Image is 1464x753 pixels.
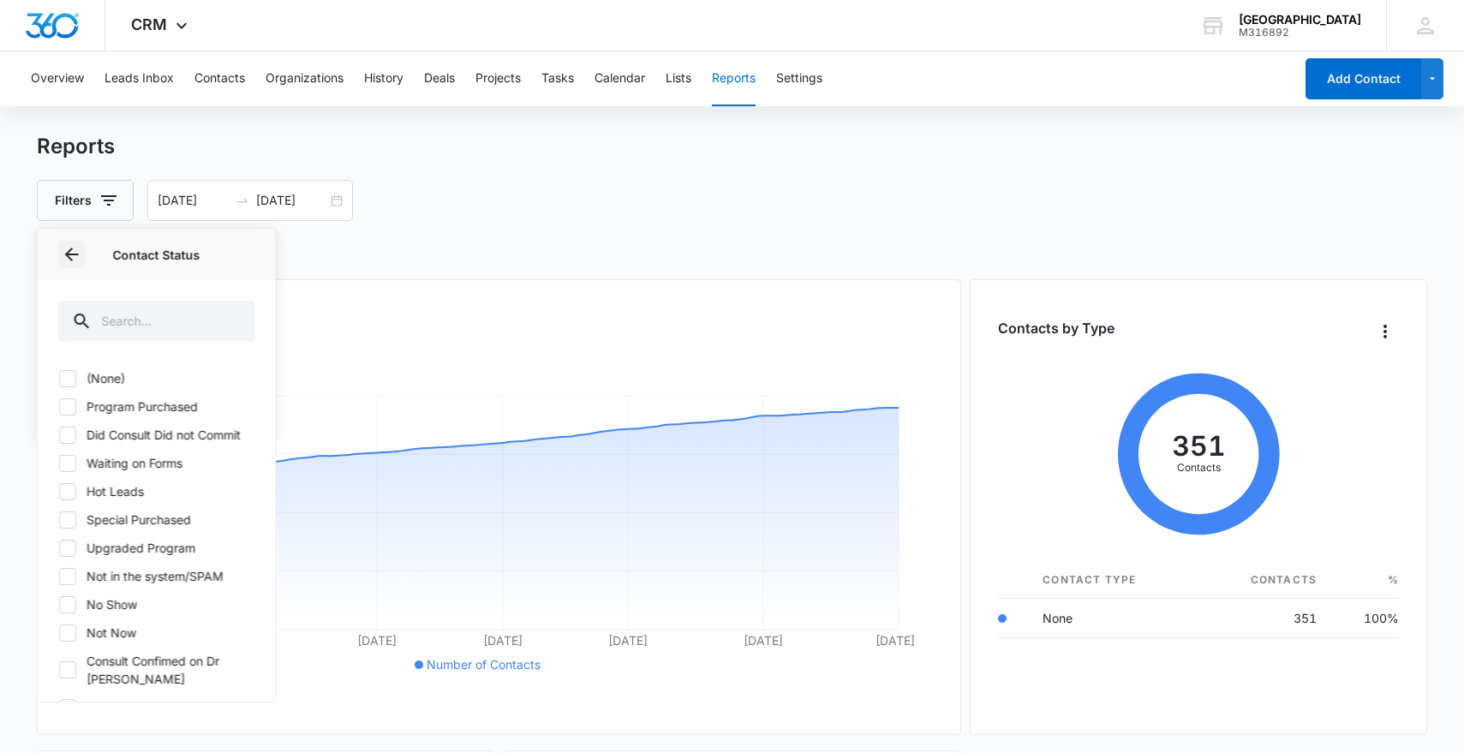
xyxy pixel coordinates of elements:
[131,15,167,33] span: CRM
[58,624,255,642] label: Not Now
[58,397,255,415] label: Program Purchased
[712,51,756,106] button: Reports
[236,194,249,207] span: to
[58,511,255,529] label: Special Purchased
[58,369,255,387] label: (None)
[194,51,245,106] button: Contacts
[58,698,255,716] label: Not a Valid Number
[58,482,255,500] label: Hot Leads
[31,51,84,106] button: Overview
[58,595,255,613] label: No Show
[58,652,255,688] label: Consult Confimed on Dr [PERSON_NAME]
[595,51,645,106] button: Calendar
[666,51,691,106] button: Lists
[776,51,822,106] button: Settings
[266,51,344,106] button: Organizations
[1371,318,1399,345] button: Overflow Menu
[1199,562,1331,599] th: Contacts
[58,246,255,264] p: Contact Status
[58,454,255,472] label: Waiting on Forms
[427,657,541,672] span: Number of Contacts
[608,633,648,648] tspan: [DATE]
[1029,599,1198,638] td: None
[744,633,783,648] tspan: [DATE]
[256,191,327,210] input: End date
[58,567,255,585] label: Not in the system/SPAM
[875,633,915,648] tspan: [DATE]
[364,51,403,106] button: History
[1029,562,1198,599] th: Contact Type
[998,318,1114,338] h3: Contacts by Type
[58,301,255,342] input: Search...
[58,241,86,268] button: Back
[105,51,174,106] button: Leads Inbox
[483,633,523,648] tspan: [DATE]
[357,633,397,648] tspan: [DATE]
[58,539,255,557] label: Upgraded Program
[541,51,574,106] button: Tasks
[37,180,134,221] button: Filters
[424,51,455,106] button: Deals
[58,426,255,444] label: Did Consult Did not Commit
[37,134,115,159] h1: Reports
[1330,599,1399,638] td: 100%
[475,51,521,106] button: Projects
[1239,27,1361,39] div: account id
[1199,599,1331,638] td: 351
[1330,562,1399,599] th: %
[1239,13,1361,27] div: account name
[236,194,249,207] span: swap-right
[158,191,229,210] input: Start date
[1306,58,1421,99] button: Add Contact
[37,242,1428,267] h2: Contacts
